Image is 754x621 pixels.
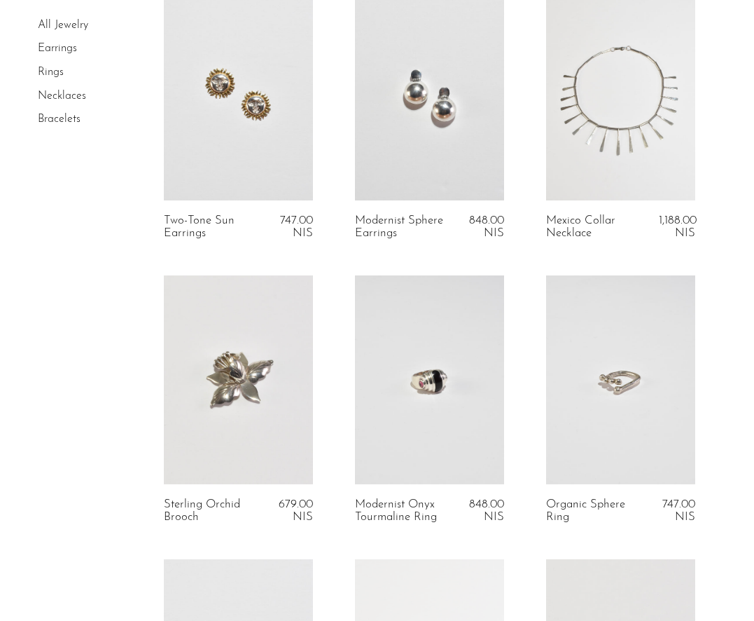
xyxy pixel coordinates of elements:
[355,214,451,240] a: Modernist Sphere Earrings
[38,20,88,31] a: All Jewelry
[38,67,64,78] a: Rings
[38,43,77,55] a: Earrings
[659,214,697,239] span: 1,188.00 NIS
[38,114,81,125] a: Bracelets
[280,214,313,239] span: 747.00 NIS
[469,498,504,523] span: 848.00 NIS
[662,498,695,523] span: 747.00 NIS
[279,498,313,523] span: 679.00 NIS
[164,214,260,240] a: Two-Tone Sun Earrings
[546,498,642,524] a: Organic Sphere Ring
[469,214,504,239] span: 848.00 NIS
[164,498,260,524] a: Sterling Orchid Brooch
[546,214,642,240] a: Mexico Collar Necklace
[38,90,86,102] a: Necklaces
[355,498,451,524] a: Modernist Onyx Tourmaline Ring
